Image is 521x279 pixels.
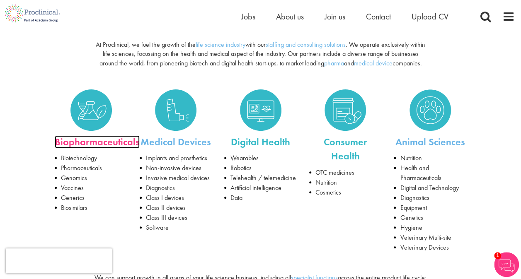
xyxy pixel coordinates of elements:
[394,243,466,253] li: Veterinary Devices
[394,223,466,233] li: Hygiene
[224,193,297,203] li: Data
[140,203,212,213] li: Class II devices
[394,163,466,183] li: Health and Pharmaceuticals
[55,193,127,203] li: Generics
[494,252,501,259] span: 1
[196,40,245,49] a: life science industry
[412,11,448,22] a: Upload CV
[224,135,297,149] p: Digital Health
[140,153,212,163] li: Implants and prosthetics
[140,89,212,131] a: Medical Devices
[494,252,519,277] img: Chatbot
[394,183,466,193] li: Digital and Technology
[55,153,127,163] li: Biotechnology
[394,153,466,163] li: Nutrition
[266,40,346,49] a: staffing and consulting solutions
[55,163,127,173] li: Pharmaceuticals
[224,153,297,163] li: Wearables
[394,213,466,223] li: Genetics
[55,89,127,131] a: Biopharmaceuticals
[140,223,212,233] li: Software
[55,135,140,148] a: Biopharmaceuticals
[55,203,127,213] li: Biosimilars
[410,89,451,131] img: Animal Sciences
[140,163,212,173] li: Non-invasive devices
[6,248,112,273] iframe: reCAPTCHA
[394,203,466,213] li: Equipment
[354,59,393,67] a: medical device
[140,213,212,223] li: Class III devices
[324,59,344,67] a: pharma
[70,89,112,131] img: Biopharmaceuticals
[140,173,212,183] li: Invasive medical devices
[276,11,304,22] a: About us
[325,11,345,22] a: Join us
[55,173,127,183] li: Genomics
[140,193,212,203] li: Class I devices
[394,233,466,243] li: Veterinary Multi-site
[224,163,297,173] li: Robotics
[309,178,382,188] li: Nutrition
[394,193,466,203] li: Diagnostics
[395,135,465,148] a: Animal Sciences
[155,89,196,131] img: Medical Devices
[309,168,382,178] li: OTC medicines
[93,40,428,69] p: At Proclinical, we fuel the growth of the with our . We operate exclusively within life sciences,...
[241,11,255,22] a: Jobs
[140,183,212,193] li: Diagnostics
[224,173,297,183] li: Telehealth / telemedicine
[366,11,391,22] a: Contact
[309,135,382,164] p: Consumer Health
[240,89,281,131] img: Digital Health
[325,89,366,131] img: Consumer Health
[309,188,382,197] li: Cosmetics
[141,135,211,148] a: Medical Devices
[55,183,127,193] li: Vaccines
[224,183,297,193] li: Artificial intelligence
